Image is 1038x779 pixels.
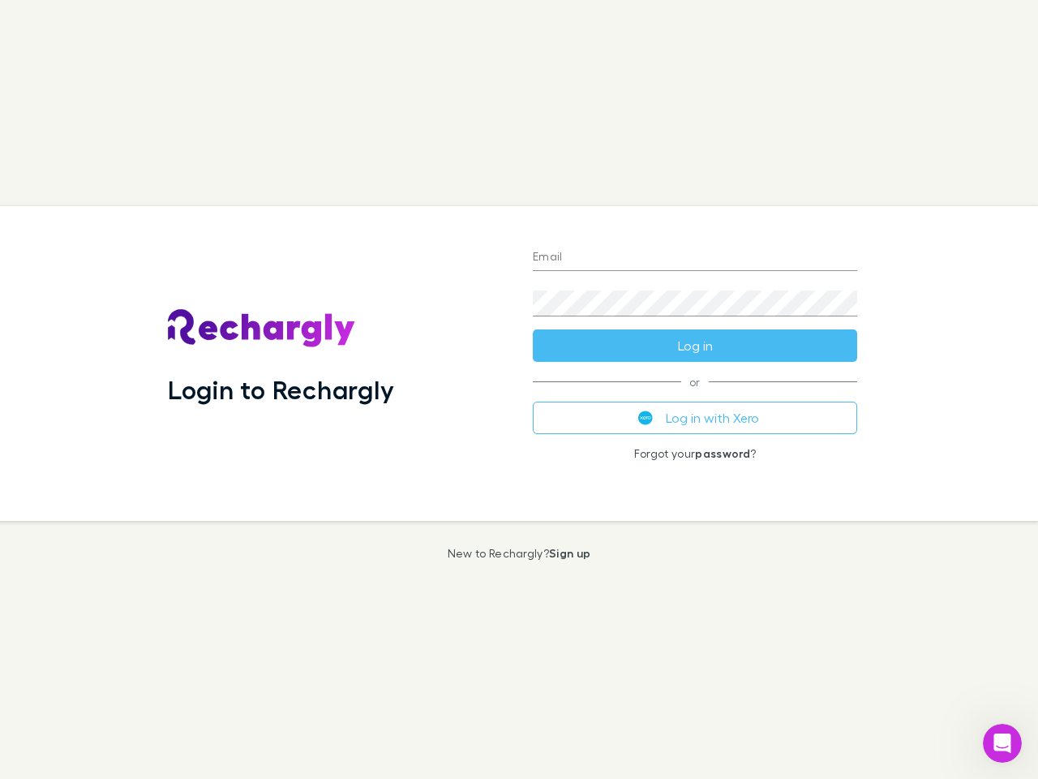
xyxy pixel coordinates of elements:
p: New to Rechargly? [448,547,591,560]
a: Sign up [549,546,590,560]
h1: Login to Rechargly [168,374,394,405]
p: Forgot your ? [533,447,857,460]
button: Log in [533,329,857,362]
button: Log in with Xero [533,402,857,434]
a: password [695,446,750,460]
span: or [533,381,857,382]
img: Xero's logo [638,411,653,425]
img: Rechargly's Logo [168,309,356,348]
iframe: Intercom live chat [983,724,1022,763]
